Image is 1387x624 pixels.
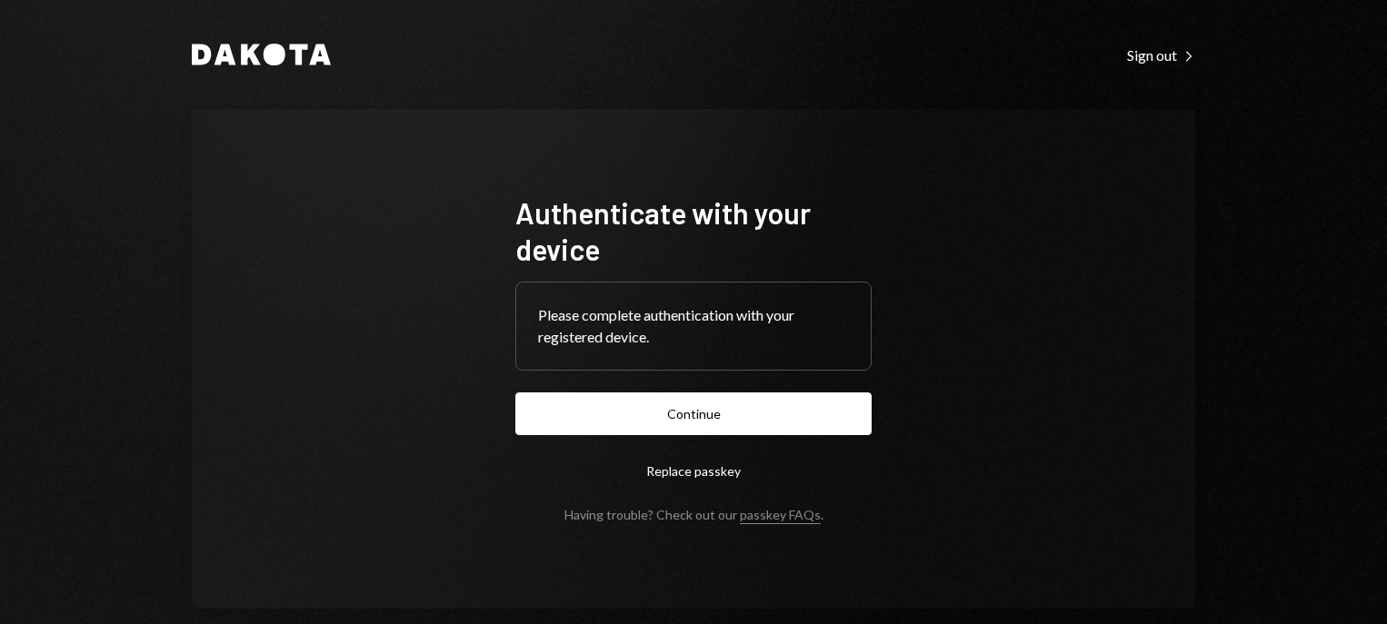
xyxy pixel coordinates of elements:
h1: Authenticate with your device [515,194,872,267]
a: Sign out [1127,45,1195,64]
button: Replace passkey [515,450,872,492]
a: passkey FAQs [740,507,821,524]
div: Having trouble? Check out our . [564,507,823,522]
div: Sign out [1127,46,1195,64]
div: Please complete authentication with your registered device. [538,304,849,348]
button: Continue [515,392,872,435]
